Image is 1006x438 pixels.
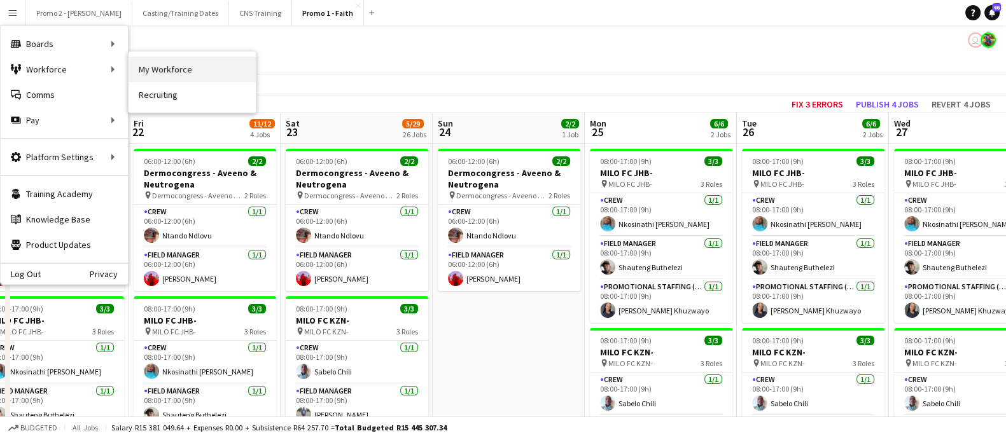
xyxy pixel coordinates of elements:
[152,327,196,336] span: MILO FC JHB-
[701,359,722,368] span: 3 Roles
[396,327,418,336] span: 3 Roles
[760,179,804,189] span: MILO FC JHB-
[904,336,956,345] span: 08:00-17:00 (9h)
[742,280,884,323] app-card-role: Promotional Staffing (Brand Ambassadors)1/108:00-17:00 (9h)[PERSON_NAME] Khuzwayo
[286,118,300,129] span: Sat
[856,156,874,166] span: 3/3
[134,167,276,190] h3: Dermocongress - Aveeno & Neutrogena
[286,341,428,384] app-card-role: Crew1/108:00-17:00 (9h)Sabelo Chili
[396,191,418,200] span: 2 Roles
[1,107,128,133] div: Pay
[912,179,956,189] span: MILO FC JHB-
[1,82,128,107] a: Comms
[134,118,144,129] span: Fri
[862,119,880,128] span: 6/6
[448,156,500,166] span: 06:00-12:00 (6h)
[134,341,276,384] app-card-role: Crew1/108:00-17:00 (9h)Nkosinathi [PERSON_NAME]
[134,248,276,291] app-card-role: Field Manager1/106:00-12:00 (6h)[PERSON_NAME]
[134,315,276,326] h3: MILO FC JHB-
[296,156,347,166] span: 06:00-12:00 (6h)
[853,179,874,189] span: 3 Roles
[590,236,732,280] app-card-role: Field Manager1/108:00-17:00 (9h)Shauteng Buthelezi
[590,346,732,358] h3: MILO FC KZN-
[438,118,453,129] span: Sun
[250,130,274,139] div: 4 Jobs
[400,304,418,313] span: 3/3
[590,149,732,323] app-job-card: 08:00-17:00 (9h)3/3MILO FC JHB- MILO FC JHB-3 RolesCrew1/108:00-17:00 (9h)Nkosinathi [PERSON_NAME...
[248,304,266,313] span: 3/3
[144,304,195,313] span: 08:00-17:00 (9h)
[588,125,606,139] span: 25
[96,304,114,313] span: 3/3
[704,336,722,345] span: 3/3
[144,156,195,166] span: 06:00-12:00 (6h)
[70,423,101,432] span: All jobs
[600,156,652,166] span: 08:00-17:00 (9h)
[1,207,128,232] a: Knowledge Base
[6,421,59,435] button: Budgeted
[436,125,453,139] span: 24
[981,32,996,48] app-user-avatar: Faith Mphafudi
[134,149,276,291] app-job-card: 06:00-12:00 (6h)2/2Dermocongress - Aveeno & Neutrogena Dermocongress - Aveeno & Neutrogena2 Roles...
[129,82,256,107] a: Recruiting
[562,130,578,139] div: 1 Job
[851,96,924,113] button: Publish 4 jobs
[134,205,276,248] app-card-role: Crew1/106:00-12:00 (6h)Ntando Ndlovu
[892,125,911,139] span: 27
[742,346,884,358] h3: MILO FC KZN-
[968,32,983,48] app-user-avatar: Tesa Nicolau
[984,5,1000,20] a: 46
[402,119,424,128] span: 5/29
[248,156,266,166] span: 2/2
[863,130,883,139] div: 2 Jobs
[286,167,428,190] h3: Dermocongress - Aveeno & Neutrogena
[286,149,428,291] app-job-card: 06:00-12:00 (6h)2/2Dermocongress - Aveeno & Neutrogena Dermocongress - Aveeno & Neutrogena2 Roles...
[292,1,364,25] button: Promo 1 - Faith
[853,359,874,368] span: 3 Roles
[111,423,447,432] div: Salary R15 381 049.64 + Expenses R0.00 + Subsistence R64 257.70 =
[742,236,884,280] app-card-role: Field Manager1/108:00-17:00 (9h)Shauteng Buthelezi
[134,384,276,427] app-card-role: Field Manager1/108:00-17:00 (9h)Shauteng Buthelezi
[856,336,874,345] span: 3/3
[742,118,757,129] span: Tue
[26,1,132,25] button: Promo 2 - [PERSON_NAME]
[1,57,128,82] div: Workforce
[20,423,57,432] span: Budgeted
[286,248,428,291] app-card-role: Field Manager1/106:00-12:00 (6h)[PERSON_NAME]
[552,156,570,166] span: 2/2
[590,280,732,323] app-card-role: Promotional Staffing (Brand Ambassadors)1/108:00-17:00 (9h)[PERSON_NAME] Khuzwayo
[742,149,884,323] app-job-card: 08:00-17:00 (9h)3/3MILO FC JHB- MILO FC JHB-3 RolesCrew1/108:00-17:00 (9h)Nkosinathi [PERSON_NAME...
[304,191,396,200] span: Dermocongress - Aveeno & Neutrogena
[590,118,606,129] span: Mon
[438,248,580,291] app-card-role: Field Manager1/106:00-12:00 (6h)[PERSON_NAME]
[740,125,757,139] span: 26
[600,336,652,345] span: 08:00-17:00 (9h)
[129,57,256,82] a: My Workforce
[912,359,957,368] span: MILO FC KZN-
[229,1,292,25] button: CNS Training
[90,269,128,279] a: Privacy
[742,193,884,236] app-card-role: Crew1/108:00-17:00 (9h)Nkosinathi [PERSON_NAME]
[92,327,114,336] span: 3 Roles
[296,304,347,313] span: 08:00-17:00 (9h)
[752,336,804,345] span: 08:00-17:00 (9h)
[711,130,730,139] div: 2 Jobs
[335,423,447,432] span: Total Budgeted R15 445 307.34
[608,359,653,368] span: MILO FC KZN-
[590,373,732,416] app-card-role: Crew1/108:00-17:00 (9h)Sabelo Chili
[904,156,956,166] span: 08:00-17:00 (9h)
[704,156,722,166] span: 3/3
[438,167,580,190] h3: Dermocongress - Aveeno & Neutrogena
[701,179,722,189] span: 3 Roles
[244,191,266,200] span: 2 Roles
[590,193,732,236] app-card-role: Crew1/108:00-17:00 (9h)Nkosinathi [PERSON_NAME]
[438,149,580,291] div: 06:00-12:00 (6h)2/2Dermocongress - Aveeno & Neutrogena Dermocongress - Aveeno & Neutrogena2 Roles...
[132,125,144,139] span: 22
[249,119,275,128] span: 11/12
[403,130,426,139] div: 26 Jobs
[152,191,244,200] span: Dermocongress - Aveeno & Neutrogena
[438,205,580,248] app-card-role: Crew1/106:00-12:00 (6h)Ntando Ndlovu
